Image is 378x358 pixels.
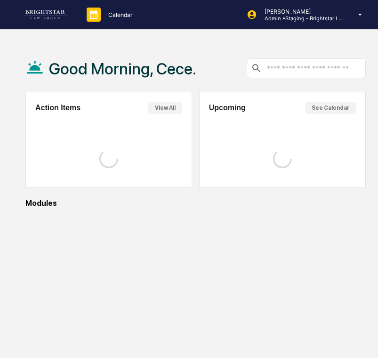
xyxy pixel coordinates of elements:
img: logo [23,10,68,19]
p: Calendar [101,11,137,18]
p: [PERSON_NAME] [257,8,345,15]
button: See Calendar [305,102,356,114]
button: View All [148,102,182,114]
div: Modules [25,199,366,208]
p: Admin • Staging - Brightstar Law Group [257,15,345,22]
h2: Action Items [35,104,80,112]
h2: Upcoming [209,104,246,112]
h1: Good Morning, Cece. [49,59,196,78]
